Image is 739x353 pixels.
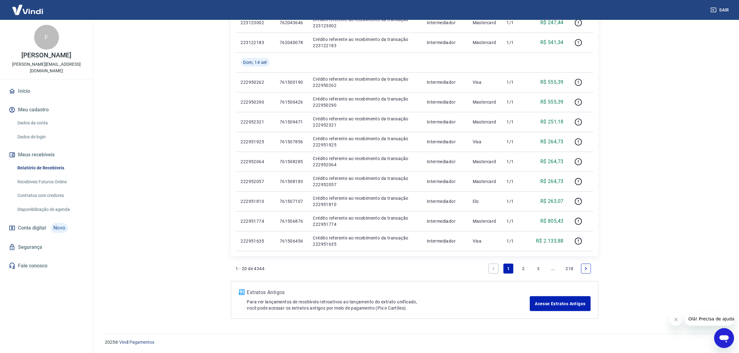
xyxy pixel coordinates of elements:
a: Page 2 [518,264,528,274]
p: R$ 247,44 [540,19,564,26]
a: Page 3 [533,264,543,274]
p: Visa [473,139,497,145]
p: R$ 2.133,88 [536,237,563,245]
a: Recebíveis Futuros Online [15,176,85,188]
p: R$ 264,73 [540,158,564,165]
a: Page 218 [563,264,576,274]
p: Crédito referente ao recebimento da transação 223122183 [313,36,417,49]
p: 222950262 [241,79,270,85]
a: Início [7,84,85,98]
p: Elo [473,198,497,204]
p: Mastercard [473,159,497,165]
div: F [34,25,59,50]
p: 1/1 [507,218,525,224]
p: 223122183 [241,39,270,46]
p: R$ 251,18 [540,118,564,126]
p: Intermediador [427,159,463,165]
p: Mastercard [473,39,497,46]
p: 222951925 [241,139,270,145]
a: Page 1 is your current page [503,264,513,274]
a: Dados da conta [15,117,85,129]
p: 761500190 [280,79,303,85]
p: Crédito referente ao recebimento da transação 222951925 [313,136,417,148]
span: Novo [51,223,68,233]
p: 762040078 [280,39,303,46]
p: Intermediador [427,99,463,105]
p: 761507856 [280,139,303,145]
a: Segurança [7,240,85,254]
p: 1/1 [507,99,525,105]
span: Dom, 14 set [243,59,267,65]
p: 222951635 [241,238,270,244]
p: 1/1 [507,139,525,145]
p: 1/1 [507,238,525,244]
button: Meus recebíveis [7,148,85,162]
p: Mastercard [473,119,497,125]
p: Visa [473,79,497,85]
p: Intermediador [427,139,463,145]
p: 222951810 [241,198,270,204]
button: Sair [709,4,732,16]
p: Mastercard [473,178,497,185]
p: 762043646 [280,20,303,26]
p: [PERSON_NAME] [21,52,71,59]
p: Crédito referente ao recebimento da transação 222950262 [313,76,417,88]
p: 1/1 [507,198,525,204]
p: Mastercard [473,218,497,224]
p: Intermediador [427,178,463,185]
img: Vindi [7,0,48,19]
p: R$ 555,39 [540,78,564,86]
p: Crédito referente ao recebimento da transação 222951810 [313,195,417,208]
p: 223123002 [241,20,270,26]
p: 761508285 [280,159,303,165]
p: 761506456 [280,238,303,244]
a: Acesse Extratos Antigos [530,296,590,311]
p: Intermediador [427,39,463,46]
p: R$ 555,39 [540,98,564,106]
p: Intermediador [427,238,463,244]
a: Disponibilização de agenda [15,203,85,216]
a: Fale conosco [7,259,85,273]
p: 1 - 20 de 4344 [236,266,265,272]
p: 2025 © [105,339,724,346]
a: Dados de login [15,131,85,143]
p: 1/1 [507,39,525,46]
p: 222952057 [241,178,270,185]
p: Crédito referente ao recebimento da transação 222952064 [313,155,417,168]
a: Jump forward [548,264,558,274]
p: 761506876 [280,218,303,224]
img: ícone [239,289,245,295]
p: 761507107 [280,198,303,204]
p: 1/1 [507,79,525,85]
p: R$ 541,34 [540,39,564,46]
p: Intermediador [427,198,463,204]
p: 1/1 [507,20,525,26]
p: Visa [473,238,497,244]
p: Extratos Antigos [247,289,530,296]
p: Mastercard [473,99,497,105]
button: Meu cadastro [7,103,85,117]
a: Relatório de Recebíveis [15,162,85,174]
p: 1/1 [507,119,525,125]
p: R$ 264,73 [540,138,564,145]
a: Vindi Pagamentos [119,340,154,345]
p: 761508183 [280,178,303,185]
span: Conta digital [18,224,46,232]
span: Olá! Precisa de ajuda? [4,4,52,9]
p: R$ 264,73 [540,178,564,185]
p: 761509471 [280,119,303,125]
ul: Pagination [486,261,593,276]
p: Crédito referente ao recebimento da transação 222951635 [313,235,417,247]
p: 222951774 [241,218,270,224]
p: Crédito referente ao recebimento da transação 222950290 [313,96,417,108]
a: Conta digitalNovo [7,221,85,235]
p: Crédito referente ao recebimento da transação 222952057 [313,175,417,188]
iframe: Botão para abrir a janela de mensagens [714,328,734,348]
p: Crédito referente ao recebimento da transação 222951774 [313,215,417,227]
p: R$ 263,07 [540,198,564,205]
p: Crédito referente ao recebimento da transação 223123002 [313,16,417,29]
p: Intermediador [427,79,463,85]
a: Contratos com credores [15,189,85,202]
p: 1/1 [507,178,525,185]
a: Next page [581,264,591,274]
